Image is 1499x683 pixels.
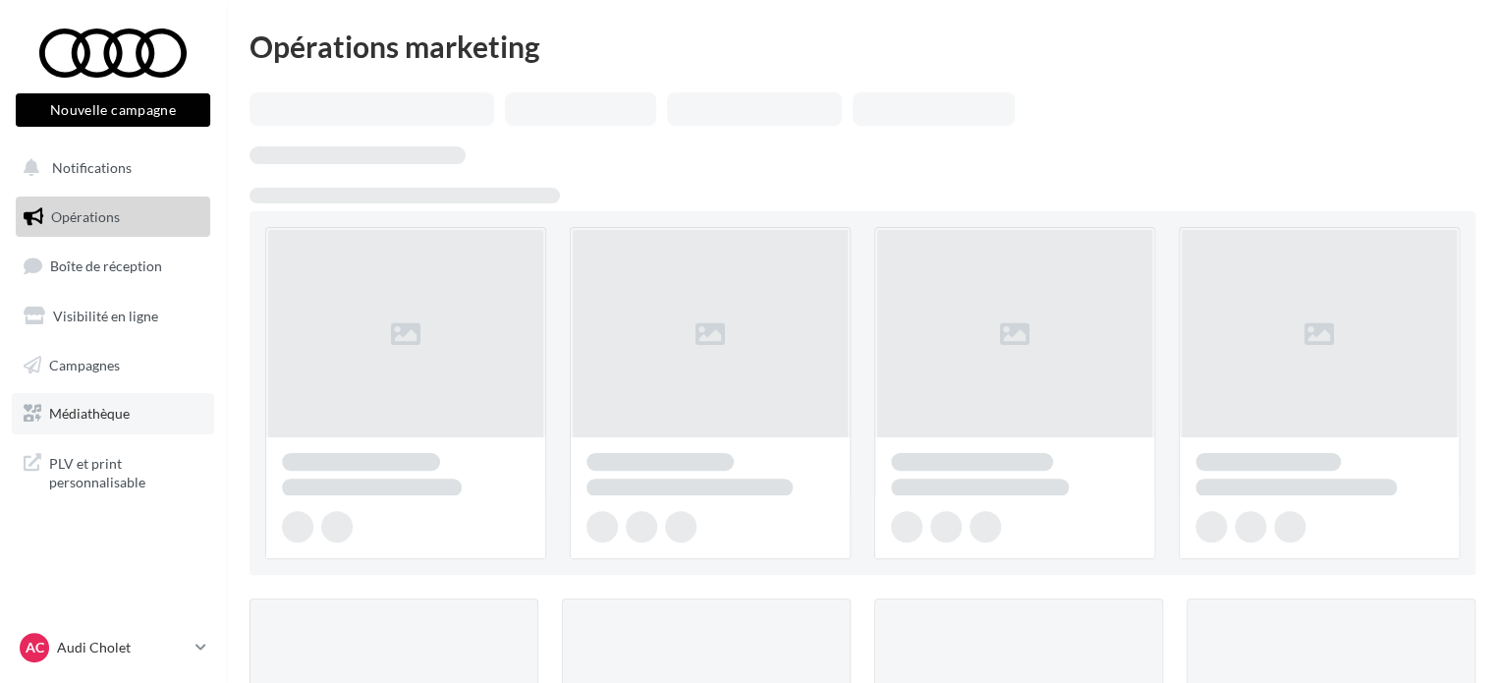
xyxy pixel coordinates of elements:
[12,147,206,189] button: Notifications
[12,393,214,434] a: Médiathèque
[51,208,120,225] span: Opérations
[16,93,210,127] button: Nouvelle campagne
[12,345,214,386] a: Campagnes
[26,638,44,657] span: AC
[12,296,214,337] a: Visibilité en ligne
[12,442,214,500] a: PLV et print personnalisable
[49,356,120,372] span: Campagnes
[53,308,158,324] span: Visibilité en ligne
[49,405,130,422] span: Médiathèque
[250,31,1475,61] div: Opérations marketing
[52,159,132,176] span: Notifications
[12,245,214,287] a: Boîte de réception
[50,257,162,274] span: Boîte de réception
[57,638,188,657] p: Audi Cholet
[16,629,210,666] a: AC Audi Cholet
[12,197,214,238] a: Opérations
[49,450,202,492] span: PLV et print personnalisable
